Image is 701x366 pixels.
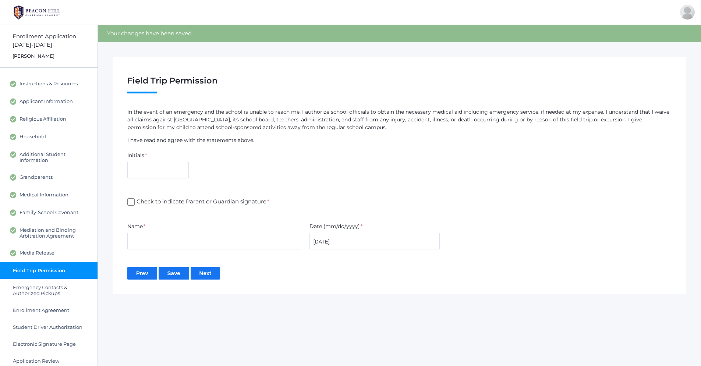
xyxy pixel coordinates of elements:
[20,151,90,163] span: Additional Student Information
[127,152,144,159] label: Initials
[135,198,269,207] span: Check to indicate Parent or Guardian signature
[13,32,98,41] div: Enrollment Application
[13,41,98,49] div: [DATE]-[DATE]
[159,267,189,279] input: Save
[20,174,53,181] span: Grandparents
[13,284,90,296] span: Emergency Contacts & Authorized Pickups
[13,324,82,330] span: Student Driver Authorization
[20,209,78,216] span: Family-School Covenant
[20,227,90,239] span: Mediation and Binding Arbitration Agreement
[127,223,143,230] label: Name
[98,25,701,42] div: Your changes have been saved.
[20,116,66,122] span: Religious Affiliation
[127,198,135,206] input: Check to indicate Parent or Guardian signature*
[309,223,360,230] label: Date (mm/dd/yyyy)
[13,358,59,364] span: Application Review
[20,81,78,87] span: Instructions & Resources
[13,267,65,273] span: Field Trip Permission
[13,53,98,60] div: [PERSON_NAME]
[13,341,76,347] span: Electronic Signature Page
[20,192,68,198] span: Medical Information
[191,267,220,279] input: Next
[20,134,46,140] span: Household
[127,108,672,131] p: In the event of an emergency and the school is unable to reach me, I authorize school officials t...
[127,267,157,279] input: Prev
[680,5,695,19] div: Patrick Ortega
[20,250,54,256] span: Media Release
[127,76,672,94] h1: Field Trip Permission
[9,3,64,22] img: BHCALogos-05-308ed15e86a5a0abce9b8dd61676a3503ac9727e845dece92d48e8588c001991.png
[13,307,69,313] span: Enrollment Agreement
[20,98,73,105] span: Applicant Information
[127,136,672,144] p: I have read and agree with the statements above.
